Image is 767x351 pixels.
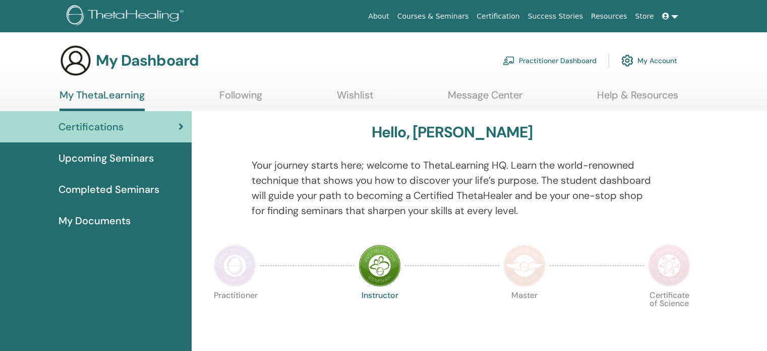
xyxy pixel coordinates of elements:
[60,44,92,77] img: generic-user-icon.jpg
[631,7,658,26] a: Store
[58,213,131,228] span: My Documents
[648,291,690,334] p: Certificate of Science
[364,7,393,26] a: About
[372,123,533,141] h3: Hello, [PERSON_NAME]
[587,7,631,26] a: Resources
[359,291,401,334] p: Instructor
[503,56,515,65] img: chalkboard-teacher.svg
[359,244,401,287] img: Instructor
[214,291,256,334] p: Practitioner
[58,151,154,166] span: Upcoming Seminars
[252,158,653,218] p: Your journey starts here; welcome to ThetaLearning HQ. Learn the world-renowned technique that sh...
[393,7,473,26] a: Courses & Seminars
[219,89,262,109] a: Following
[60,89,145,111] a: My ThetaLearning
[503,244,546,287] img: Master
[597,89,678,109] a: Help & Resources
[448,89,522,109] a: Message Center
[214,244,256,287] img: Practitioner
[621,52,633,69] img: cog.svg
[473,7,523,26] a: Certification
[621,49,677,72] a: My Account
[96,52,199,70] h3: My Dashboard
[503,291,546,334] p: Master
[503,49,597,72] a: Practitioner Dashboard
[58,182,159,197] span: Completed Seminars
[58,119,124,134] span: Certifications
[648,244,690,287] img: Certificate of Science
[524,7,587,26] a: Success Stories
[67,5,187,28] img: logo.png
[337,89,374,109] a: Wishlist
